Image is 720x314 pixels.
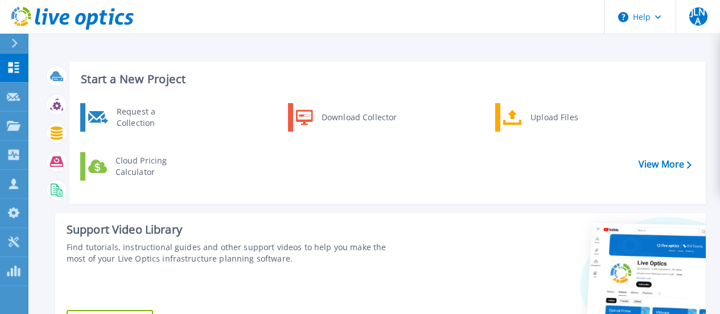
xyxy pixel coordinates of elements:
a: View More [639,159,692,170]
a: Cloud Pricing Calculator [80,152,197,181]
a: Request a Collection [80,103,197,132]
div: Download Collector [316,106,402,129]
div: Support Video Library [67,222,405,237]
a: Download Collector [288,103,405,132]
h3: Start a New Project [81,73,691,85]
div: Cloud Pricing Calculator [110,155,194,178]
div: Upload Files [525,106,609,129]
div: Find tutorials, instructional guides and other support videos to help you make the most of your L... [67,242,405,264]
span: JLNA [689,7,707,26]
div: Request a Collection [111,106,194,129]
a: Upload Files [495,103,612,132]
